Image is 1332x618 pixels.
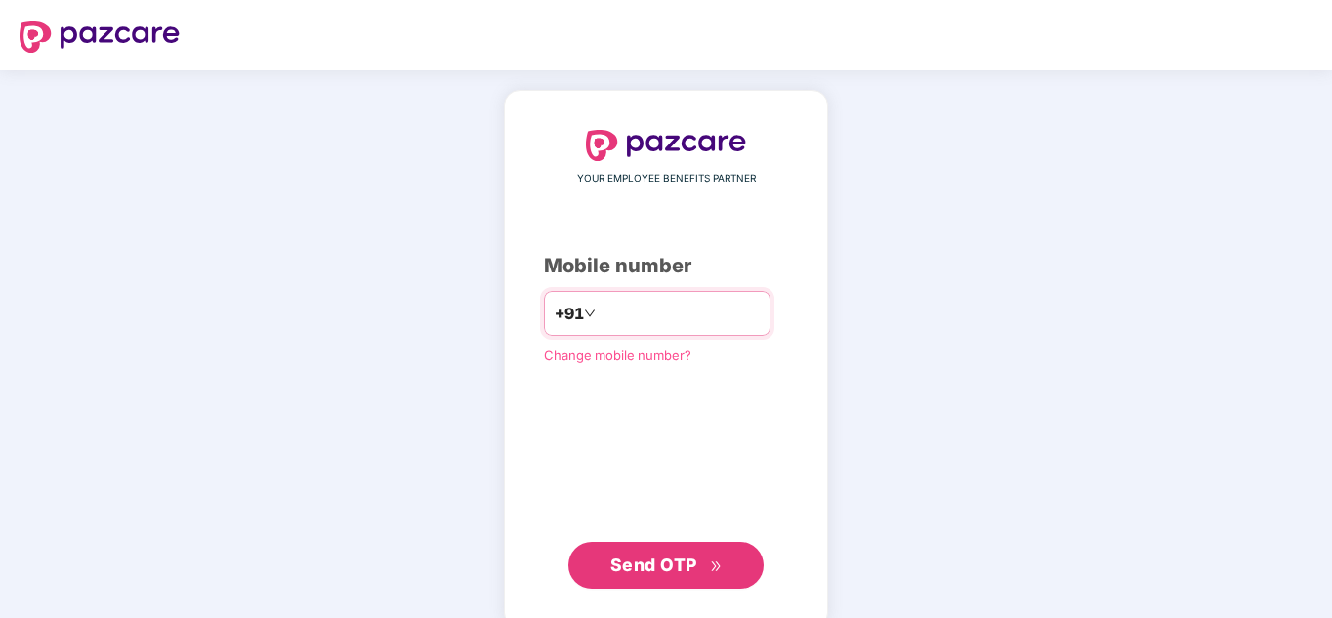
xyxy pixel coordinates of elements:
span: YOUR EMPLOYEE BENEFITS PARTNER [577,171,756,186]
span: +91 [555,302,584,326]
span: double-right [710,560,723,573]
span: down [584,308,596,319]
span: Send OTP [610,555,697,575]
button: Send OTPdouble-right [568,542,764,589]
div: Mobile number [544,251,788,281]
img: logo [20,21,180,53]
img: logo [586,130,746,161]
a: Change mobile number? [544,348,691,363]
